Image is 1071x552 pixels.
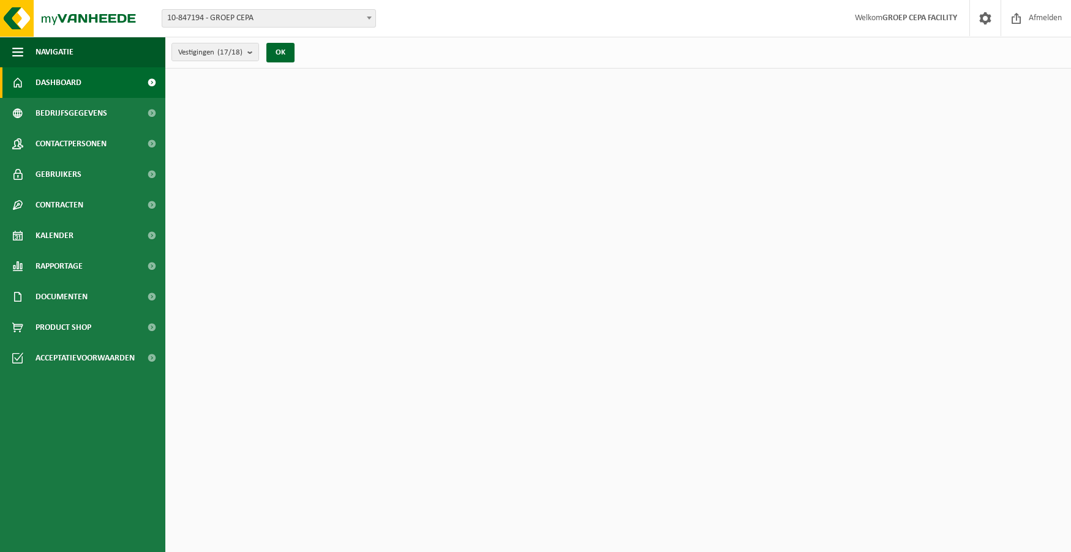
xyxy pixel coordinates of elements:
span: 10-847194 - GROEP CEPA [162,9,376,28]
span: Gebruikers [36,159,81,190]
span: Navigatie [36,37,73,67]
button: Vestigingen(17/18) [171,43,259,61]
span: Bedrijfsgegevens [36,98,107,129]
count: (17/18) [217,48,242,56]
button: OK [266,43,295,62]
span: Vestigingen [178,43,242,62]
span: Rapportage [36,251,83,282]
span: Documenten [36,282,88,312]
span: 10-847194 - GROEP CEPA [162,10,375,27]
span: Kalender [36,220,73,251]
span: Dashboard [36,67,81,98]
strong: GROEP CEPA FACILITY [882,13,957,23]
span: Contracten [36,190,83,220]
span: Contactpersonen [36,129,107,159]
span: Acceptatievoorwaarden [36,343,135,373]
span: Product Shop [36,312,91,343]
